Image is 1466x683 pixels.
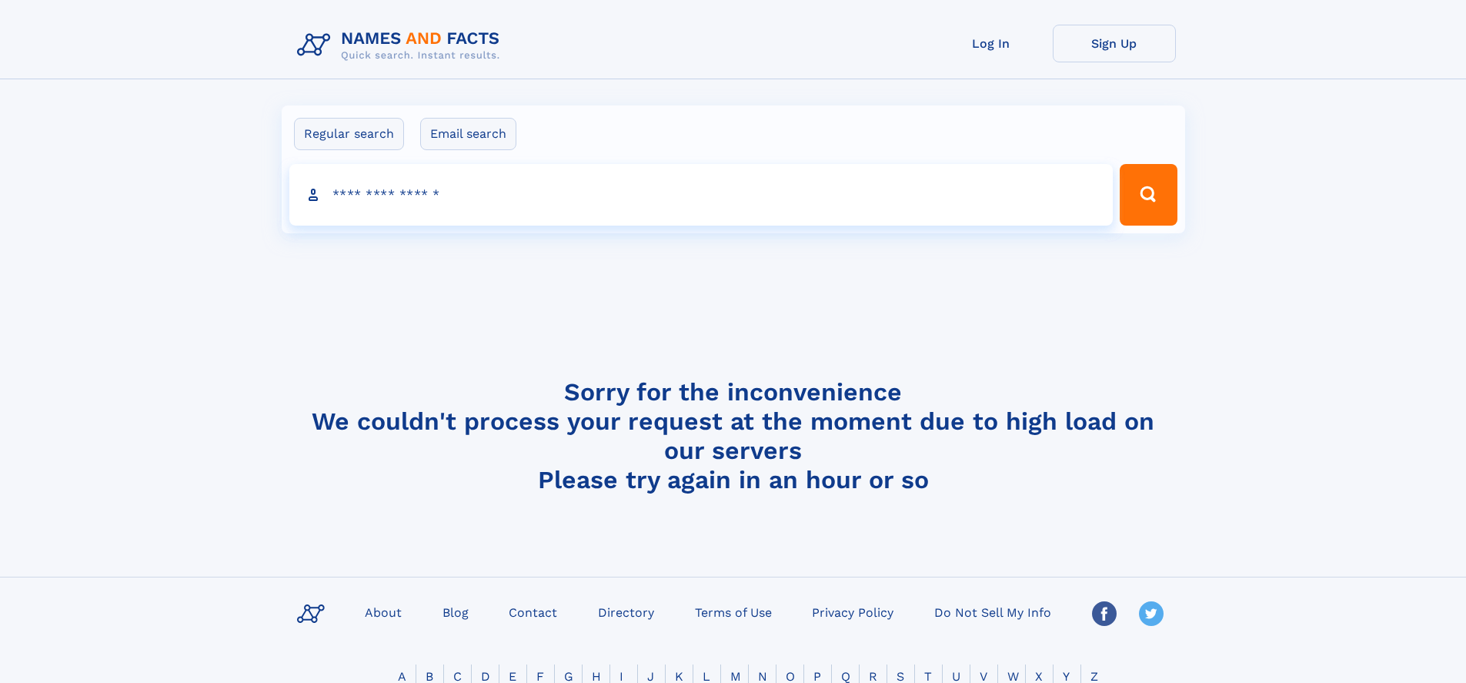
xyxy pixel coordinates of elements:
label: Email search [420,118,516,150]
h4: Sorry for the inconvenience We couldn't process your request at the moment due to high load on ou... [291,377,1176,494]
img: Logo Names and Facts [291,25,513,66]
a: Privacy Policy [806,601,900,623]
img: Facebook [1092,601,1117,626]
a: Directory [592,601,660,623]
img: Twitter [1139,601,1164,626]
a: Contact [503,601,563,623]
a: Terms of Use [689,601,778,623]
a: Blog [436,601,475,623]
button: Search Button [1120,164,1177,226]
a: Log In [930,25,1053,62]
label: Regular search [294,118,404,150]
a: About [359,601,408,623]
input: search input [289,164,1114,226]
a: Sign Up [1053,25,1176,62]
a: Do Not Sell My Info [928,601,1057,623]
